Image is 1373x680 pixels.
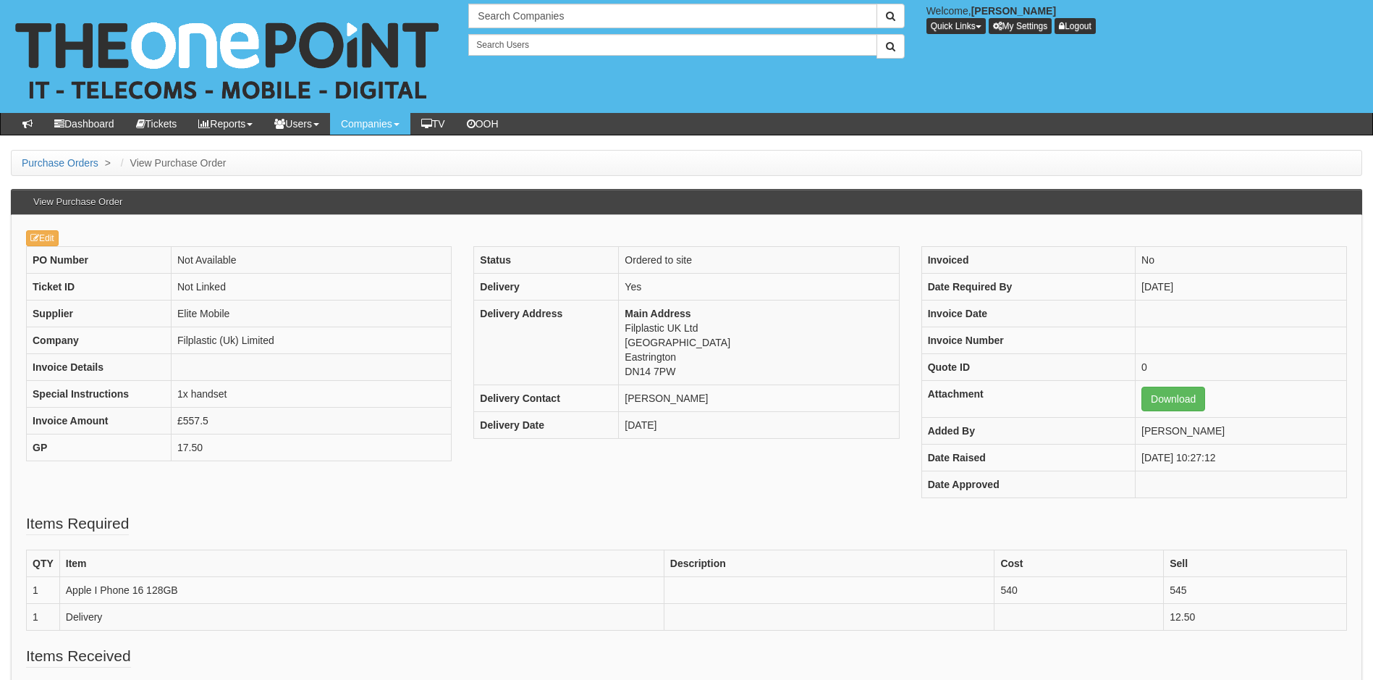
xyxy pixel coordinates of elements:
th: Status [474,246,619,273]
th: Sell [1164,550,1347,576]
th: Invoice Amount [27,407,172,434]
b: [PERSON_NAME] [971,5,1056,17]
a: Companies [330,113,410,135]
th: Delivery Date [474,411,619,438]
td: [DATE] [1136,273,1347,300]
a: Edit [26,230,59,246]
input: Search Users [468,34,876,56]
td: Apple I Phone 16 128GB [59,576,664,603]
th: Invoice Number [921,327,1135,353]
th: Date Required By [921,273,1135,300]
span: > [101,157,114,169]
th: Date Approved [921,471,1135,498]
th: Ticket ID [27,273,172,300]
a: My Settings [989,18,1052,34]
td: Yes [619,273,899,300]
th: Special Instructions [27,380,172,407]
li: View Purchase Order [117,156,227,170]
td: [PERSON_NAME] [619,385,899,411]
a: Purchase Orders [22,157,98,169]
td: 545 [1164,576,1347,603]
th: Attachment [921,380,1135,417]
th: Supplier [27,300,172,327]
td: £557.5 [172,407,452,434]
td: 1 [27,603,60,630]
td: 1 [27,576,60,603]
a: Tickets [125,113,188,135]
th: Delivery Contact [474,385,619,411]
a: Logout [1055,18,1096,34]
a: Reports [187,113,263,135]
td: Filplastic UK Ltd [GEOGRAPHIC_DATA] Eastrington DN14 7PW [619,300,899,385]
td: [PERSON_NAME] [1136,417,1347,444]
td: Ordered to site [619,246,899,273]
td: 0 [1136,353,1347,380]
button: Quick Links [926,18,986,34]
td: 17.50 [172,434,452,461]
td: 540 [994,576,1164,603]
th: Invoice Details [27,353,172,380]
th: PO Number [27,246,172,273]
th: Added By [921,417,1135,444]
td: Not Linked [172,273,452,300]
td: 12.50 [1164,603,1347,630]
a: Dashboard [43,113,125,135]
legend: Items Required [26,513,129,535]
h3: View Purchase Order [26,190,130,214]
b: Main Address [625,308,690,319]
th: Invoiced [921,246,1135,273]
div: Welcome, [916,4,1373,34]
th: Item [59,550,664,576]
th: Invoice Date [921,300,1135,327]
td: Not Available [172,246,452,273]
td: [DATE] [619,411,899,438]
th: Delivery [474,273,619,300]
td: [DATE] 10:27:12 [1136,444,1347,471]
a: TV [410,113,456,135]
a: Download [1141,387,1205,411]
td: No [1136,246,1347,273]
td: 1x handset [172,380,452,407]
td: Elite Mobile [172,300,452,327]
a: OOH [456,113,510,135]
th: Delivery Address [474,300,619,385]
th: Description [664,550,994,576]
th: QTY [27,550,60,576]
input: Search Companies [468,4,876,28]
td: Delivery [59,603,664,630]
legend: Items Received [26,645,131,668]
th: Company [27,327,172,353]
th: Date Raised [921,444,1135,471]
th: Quote ID [921,353,1135,380]
th: Cost [994,550,1164,576]
a: Users [263,113,330,135]
th: GP [27,434,172,461]
td: Filplastic (Uk) Limited [172,327,452,353]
